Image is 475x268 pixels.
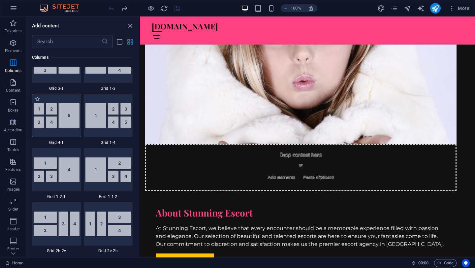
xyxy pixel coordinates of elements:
p: Columns [5,68,21,73]
div: Drop content here [5,128,317,175]
p: Favorites [5,28,21,34]
div: Grid 2v-2h [84,202,133,253]
button: reload [160,4,168,12]
img: Grid2v-2h.svg [85,212,131,236]
i: AI Writer [417,5,425,12]
img: Editor Logo [38,4,87,12]
img: Grid1-2-1.svg [34,157,79,182]
p: Accordion [4,127,22,133]
i: Publish [431,5,439,12]
button: Code [434,259,457,267]
button: Usercentrics [462,259,470,267]
span: 00 00 [418,259,428,267]
span: Grid 3-1 [32,86,81,91]
span: Add to favorites [35,96,40,102]
i: Reload page [160,5,168,12]
button: text_generator [417,4,425,12]
button: grid-view [126,38,134,46]
span: Grid 2v-2h [84,248,133,253]
div: Grid 1-2-1 [32,148,81,199]
a: Click to cancel selection. Double-click to open Pages [5,259,23,267]
button: navigator [404,4,412,12]
p: Slider [8,207,18,212]
p: Boxes [8,108,19,113]
span: Grid 2h-2v [32,248,81,253]
p: Footer [7,246,19,251]
img: Grid4-1.svg [34,103,79,128]
h6: Add content [32,22,59,30]
button: 100% [281,4,304,12]
span: Paste clipboard [161,156,197,166]
i: Design (Ctrl+Alt+Y) [377,5,385,12]
button: publish [430,3,441,14]
span: Add elements [125,156,158,166]
div: Grid 4-1 [32,94,81,145]
p: Features [5,167,21,172]
h6: Columns [32,53,133,61]
i: Redo: Move elements (Ctrl+Y, ⌘+Y) [121,5,128,12]
h6: 100% [291,4,301,12]
img: Grid2h-2v.svg [34,212,79,236]
p: Content [6,88,20,93]
button: close panel [126,22,134,30]
div: Grid 1-1-2 [84,148,133,199]
button: pages [391,4,398,12]
p: Images [7,187,20,192]
span: More [449,5,469,12]
span: Grid 1-1-2 [84,194,133,199]
p: Tables [7,147,19,152]
button: More [446,3,472,14]
p: Elements [5,48,22,53]
button: list-view [115,38,123,46]
button: redo [120,4,128,12]
p: Header [7,226,20,232]
i: Pages (Ctrl+Alt+S) [391,5,398,12]
span: Grid 1-2-1 [32,194,81,199]
i: On resize automatically adjust zoom level to fit chosen device. [308,5,314,11]
span: : [423,260,424,265]
img: Grid1-1-2.svg [85,157,131,182]
img: Grid1-4.svg [85,103,131,128]
div: Grid 2h-2v [32,202,81,253]
div: Grid 1-4 [84,94,133,145]
input: Search [32,35,102,48]
button: design [377,4,385,12]
span: Grid 1-3 [84,86,133,91]
i: Navigator [404,5,411,12]
span: Grid 4-1 [32,140,81,145]
h6: Session time [411,259,429,267]
span: Grid 1-4 [84,140,133,145]
span: Code [437,259,454,267]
